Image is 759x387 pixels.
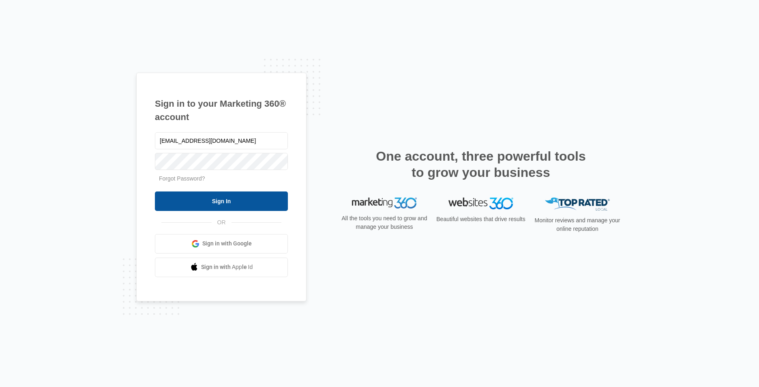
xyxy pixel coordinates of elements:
img: Marketing 360 [352,198,417,209]
input: Email [155,132,288,149]
p: Monitor reviews and manage your online reputation [532,216,623,233]
p: All the tools you need to grow and manage your business [339,214,430,231]
input: Sign In [155,191,288,211]
h2: One account, three powerful tools to grow your business [373,148,588,181]
img: Top Rated Local [545,198,610,211]
a: Forgot Password? [159,175,205,182]
span: Sign in with Google [202,239,252,248]
img: Websites 360 [448,198,513,209]
p: Beautiful websites that drive results [435,215,526,224]
h1: Sign in to your Marketing 360® account [155,97,288,124]
a: Sign in with Apple Id [155,258,288,277]
a: Sign in with Google [155,234,288,254]
span: OR [212,218,232,227]
span: Sign in with Apple Id [201,263,253,271]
